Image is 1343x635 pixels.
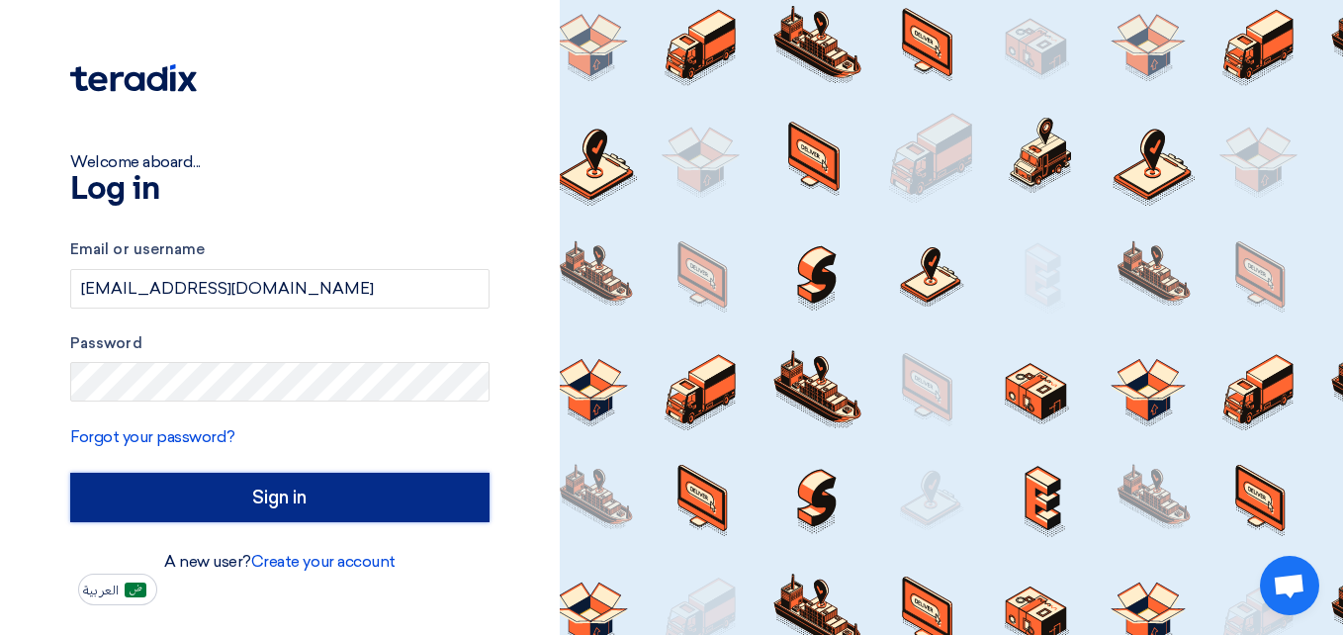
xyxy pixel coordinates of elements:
[70,473,490,522] input: Sign in
[78,574,157,605] button: العربية
[125,583,146,597] img: ar-AR.png
[70,332,490,355] label: Password
[70,150,490,174] div: Welcome aboard...
[70,174,490,206] h1: Log in
[83,584,119,597] span: العربية
[70,64,197,92] img: Teradix logo
[164,552,396,571] font: A new user?
[70,427,235,446] a: Forgot your password?
[1260,556,1319,615] a: Open chat
[70,269,490,309] input: Enter your business email or username
[70,238,490,261] label: Email or username
[251,552,396,571] a: Create your account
